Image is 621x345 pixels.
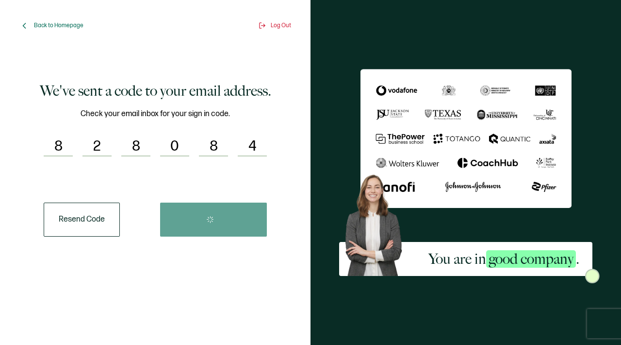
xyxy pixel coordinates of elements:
h2: You are in . [428,249,579,269]
button: Resend Code [44,203,120,237]
span: Check your email inbox for your sign in code. [81,108,230,120]
img: Sertifier Signup - You are in <span class="strong-h">good company</span>. Hero [339,170,415,276]
span: Back to Homepage [34,22,83,29]
span: good company [486,250,576,268]
span: Log Out [271,22,291,29]
img: Sertifier We've sent a code to your email address. [360,69,572,208]
img: Sertifier Signup [585,269,600,283]
h1: We've sent a code to your email address. [40,81,271,101]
